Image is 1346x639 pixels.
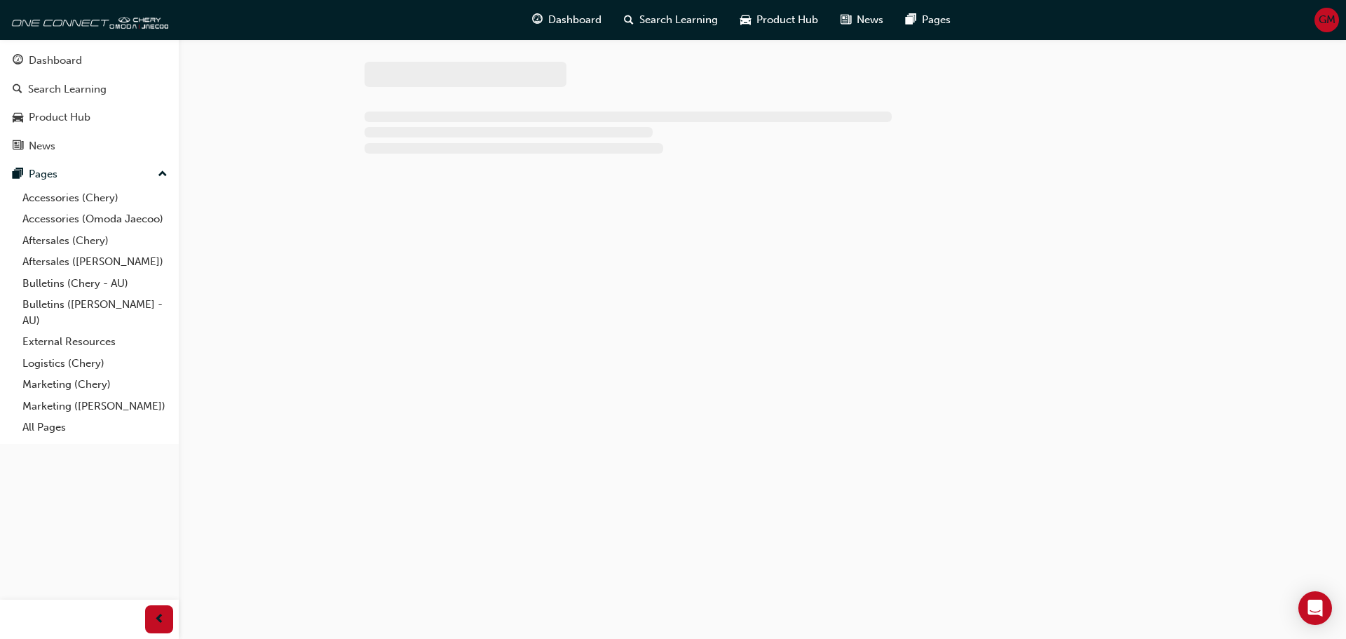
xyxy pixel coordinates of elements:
[6,76,173,102] a: Search Learning
[17,417,173,438] a: All Pages
[1319,12,1335,28] span: GM
[624,11,634,29] span: search-icon
[17,230,173,252] a: Aftersales (Chery)
[6,133,173,159] a: News
[906,11,916,29] span: pages-icon
[158,166,168,184] span: up-icon
[17,251,173,273] a: Aftersales ([PERSON_NAME])
[7,6,168,34] img: oneconnect
[17,353,173,375] a: Logistics (Chery)
[6,105,173,130] a: Product Hub
[29,138,55,154] div: News
[29,166,57,182] div: Pages
[154,611,165,628] span: prev-icon
[17,331,173,353] a: External Resources
[1314,8,1339,32] button: GM
[29,53,82,69] div: Dashboard
[756,12,818,28] span: Product Hub
[729,6,829,34] a: car-iconProduct Hub
[17,273,173,295] a: Bulletins (Chery - AU)
[1298,591,1332,625] div: Open Intercom Messenger
[17,294,173,331] a: Bulletins ([PERSON_NAME] - AU)
[841,11,851,29] span: news-icon
[922,12,951,28] span: Pages
[13,83,22,96] span: search-icon
[613,6,729,34] a: search-iconSearch Learning
[13,55,23,67] span: guage-icon
[532,11,543,29] span: guage-icon
[857,12,883,28] span: News
[6,45,173,161] button: DashboardSearch LearningProduct HubNews
[521,6,613,34] a: guage-iconDashboard
[639,12,718,28] span: Search Learning
[6,48,173,74] a: Dashboard
[548,12,601,28] span: Dashboard
[6,161,173,187] button: Pages
[17,396,173,417] a: Marketing ([PERSON_NAME])
[17,208,173,230] a: Accessories (Omoda Jaecoo)
[29,109,90,126] div: Product Hub
[740,11,751,29] span: car-icon
[829,6,895,34] a: news-iconNews
[13,168,23,181] span: pages-icon
[13,112,23,124] span: car-icon
[13,140,23,153] span: news-icon
[895,6,962,34] a: pages-iconPages
[17,187,173,209] a: Accessories (Chery)
[28,81,107,97] div: Search Learning
[17,374,173,396] a: Marketing (Chery)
